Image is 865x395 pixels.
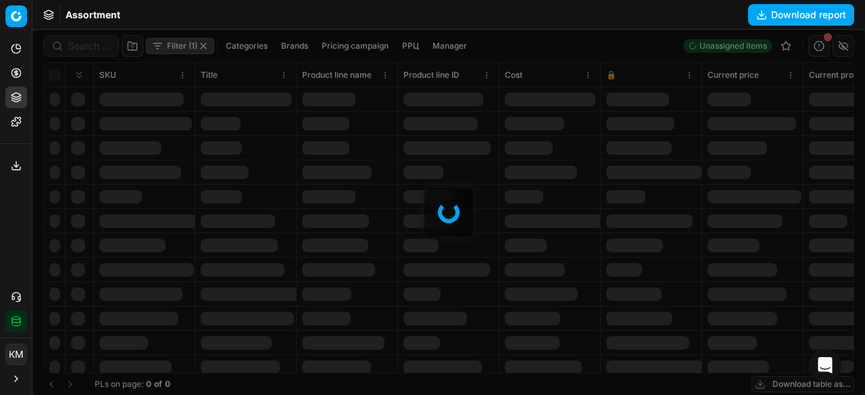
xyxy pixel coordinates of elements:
button: Download report [748,4,854,26]
nav: breadcrumb [66,8,120,22]
span: КM [6,344,26,365]
div: Open Intercom Messenger [809,349,841,381]
button: КM [5,344,27,365]
span: Assortment [66,8,120,22]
